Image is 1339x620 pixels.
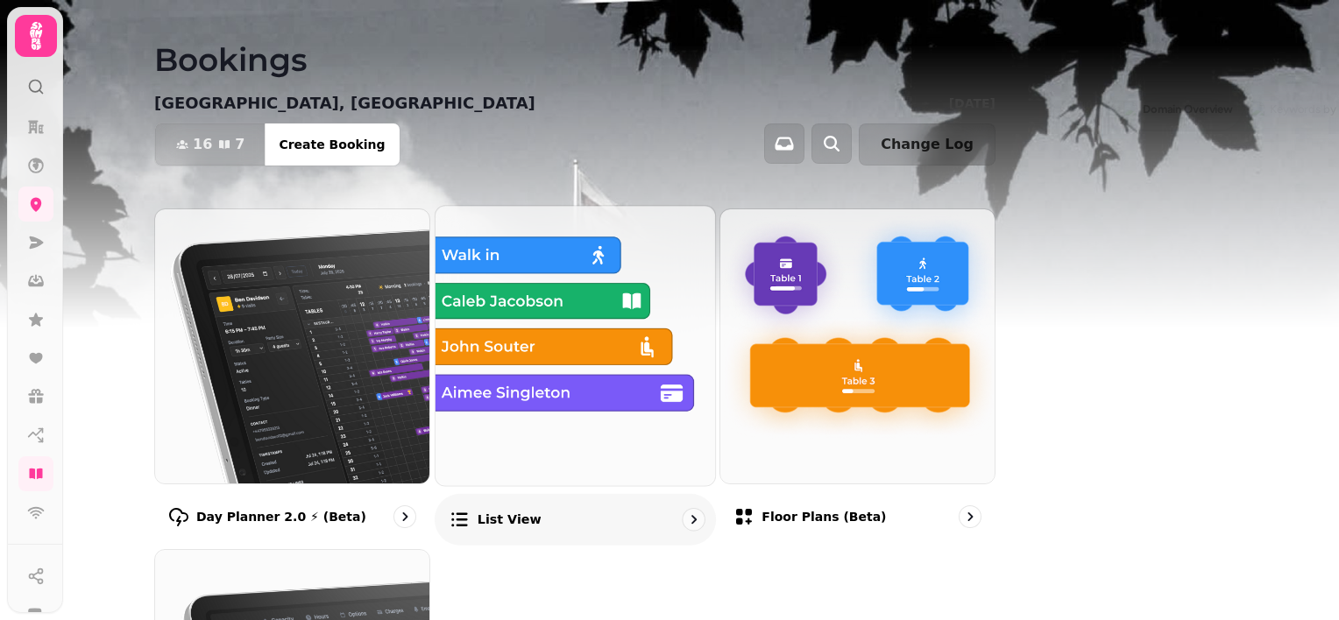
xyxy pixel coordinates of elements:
img: tab_domain_overview_orange.svg [47,102,61,116]
a: List viewList view [435,205,716,545]
img: Day Planner 2.0 ⚡ (Beta) [155,209,429,483]
p: Day Planner 2.0 ⚡ (Beta) [196,508,366,525]
div: v 4.0.25 [49,28,86,42]
p: [GEOGRAPHIC_DATA], [GEOGRAPHIC_DATA] [154,91,535,116]
img: List view [422,192,729,499]
span: 7 [235,137,244,151]
span: Change Log [881,137,974,151]
img: Floor Plans (beta) [720,209,995,483]
svg: go to [684,511,702,528]
p: Floor Plans (beta) [762,508,886,525]
span: Create Booking [279,138,385,151]
button: Create Booking [265,123,399,166]
img: website_grey.svg [28,46,42,60]
a: Floor Plans (beta)Floor Plans (beta) [719,208,995,542]
svg: go to [396,508,414,525]
svg: go to [961,508,979,525]
img: logo_orange.svg [28,28,42,42]
div: Keywords by Traffic [194,103,295,115]
button: Change Log [859,123,995,166]
span: 16 [193,137,212,151]
div: Domain: [URL] [46,46,124,60]
img: tab_keywords_by_traffic_grey.svg [174,102,188,116]
a: Day Planner 2.0 ⚡ (Beta)Day Planner 2.0 ⚡ (Beta) [154,208,430,542]
p: [DATE] [949,95,995,112]
div: Domain Overview [67,103,157,115]
p: List view [477,511,541,528]
button: 167 [155,123,266,166]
